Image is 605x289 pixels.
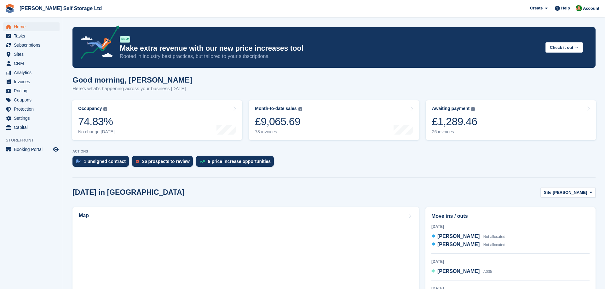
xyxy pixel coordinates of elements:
[14,22,52,31] span: Home
[3,95,60,104] a: menu
[431,224,590,229] div: [DATE]
[544,189,553,196] span: Site:
[17,3,104,14] a: [PERSON_NAME] Self Storage Ltd
[14,59,52,68] span: CRM
[3,145,60,154] a: menu
[576,5,582,11] img: Joshua Wild
[52,146,60,153] a: Preview store
[483,234,505,239] span: Not allocated
[431,212,590,220] h2: Move ins / outs
[103,107,107,111] img: icon-info-grey-7440780725fd019a000dd9b08b2336e03edf1995a4989e88bcd33f0948082b44.svg
[483,269,492,274] span: A005
[561,5,570,11] span: Help
[540,187,596,198] button: Site: [PERSON_NAME]
[75,26,119,61] img: price-adjustments-announcement-icon-8257ccfd72463d97f412b2fc003d46551f7dbcb40ab6d574587a9cd5c0d94...
[3,68,60,77] a: menu
[431,241,505,249] a: [PERSON_NAME] Not allocated
[5,4,14,13] img: stora-icon-8386f47178a22dfd0bd8f6a31ec36ba5ce8667c1dd55bd0f319d3a0aa187defe.svg
[78,129,115,135] div: No change [DATE]
[76,159,81,163] img: contract_signature_icon-13c848040528278c33f63329250d36e43548de30e8caae1d1a13099fd9432cc5.svg
[14,32,52,40] span: Tasks
[3,32,60,40] a: menu
[255,129,302,135] div: 78 invoices
[432,129,477,135] div: 26 invoices
[78,106,102,111] div: Occupancy
[208,159,271,164] div: 9 price increase opportunities
[530,5,543,11] span: Create
[72,85,192,92] p: Here's what's happening across your business [DATE]
[298,107,302,111] img: icon-info-grey-7440780725fd019a000dd9b08b2336e03edf1995a4989e88bcd33f0948082b44.svg
[432,115,477,128] div: £1,289.46
[432,106,470,111] div: Awaiting payment
[483,243,505,247] span: Not allocated
[79,213,89,218] h2: Map
[437,234,480,239] span: [PERSON_NAME]
[249,100,419,140] a: Month-to-date sales £9,065.69 78 invoices
[3,50,60,59] a: menu
[3,77,60,86] a: menu
[431,259,590,264] div: [DATE]
[196,156,277,170] a: 9 price increase opportunities
[471,107,475,111] img: icon-info-grey-7440780725fd019a000dd9b08b2336e03edf1995a4989e88bcd33f0948082b44.svg
[72,188,184,197] h2: [DATE] in [GEOGRAPHIC_DATA]
[553,189,587,196] span: [PERSON_NAME]
[426,100,596,140] a: Awaiting payment £1,289.46 26 invoices
[14,123,52,132] span: Capital
[3,86,60,95] a: menu
[72,156,132,170] a: 1 unsigned contract
[78,115,115,128] div: 74.83%
[3,123,60,132] a: menu
[84,159,126,164] div: 1 unsigned contract
[136,159,139,163] img: prospect-51fa495bee0391a8d652442698ab0144808aea92771e9ea1ae160a38d050c398.svg
[437,269,480,274] span: [PERSON_NAME]
[200,160,205,163] img: price_increase_opportunities-93ffe204e8149a01c8c9dc8f82e8f89637d9d84a8eef4429ea346261dce0b2c0.svg
[14,105,52,113] span: Protection
[3,41,60,49] a: menu
[14,68,52,77] span: Analytics
[431,268,492,276] a: [PERSON_NAME] A005
[14,86,52,95] span: Pricing
[142,159,190,164] div: 26 prospects to review
[3,114,60,123] a: menu
[120,53,540,60] p: Rooted in industry best practices, but tailored to your subscriptions.
[255,106,297,111] div: Month-to-date sales
[72,76,192,84] h1: Good morning, [PERSON_NAME]
[14,41,52,49] span: Subscriptions
[132,156,196,170] a: 26 prospects to review
[255,115,302,128] div: £9,065.69
[14,50,52,59] span: Sites
[72,100,242,140] a: Occupancy 74.83% No change [DATE]
[431,233,505,241] a: [PERSON_NAME] Not allocated
[14,114,52,123] span: Settings
[583,5,599,12] span: Account
[545,42,583,53] button: Check it out →
[14,77,52,86] span: Invoices
[14,145,52,154] span: Booking Portal
[14,95,52,104] span: Coupons
[120,36,130,43] div: NEW
[3,105,60,113] a: menu
[437,242,480,247] span: [PERSON_NAME]
[72,149,596,153] p: ACTIONS
[120,44,540,53] p: Make extra revenue with our new price increases tool
[6,137,63,143] span: Storefront
[3,22,60,31] a: menu
[3,59,60,68] a: menu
